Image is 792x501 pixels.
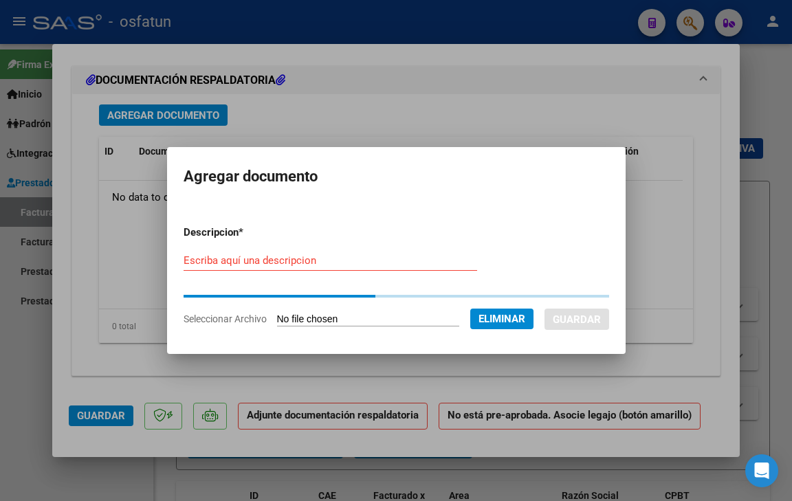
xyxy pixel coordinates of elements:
[544,309,609,330] button: Guardar
[478,313,525,325] span: Eliminar
[553,313,601,326] span: Guardar
[184,225,311,241] p: Descripcion
[470,309,533,329] button: Eliminar
[184,164,609,190] h2: Agregar documento
[184,313,267,324] span: Seleccionar Archivo
[745,454,778,487] div: Open Intercom Messenger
